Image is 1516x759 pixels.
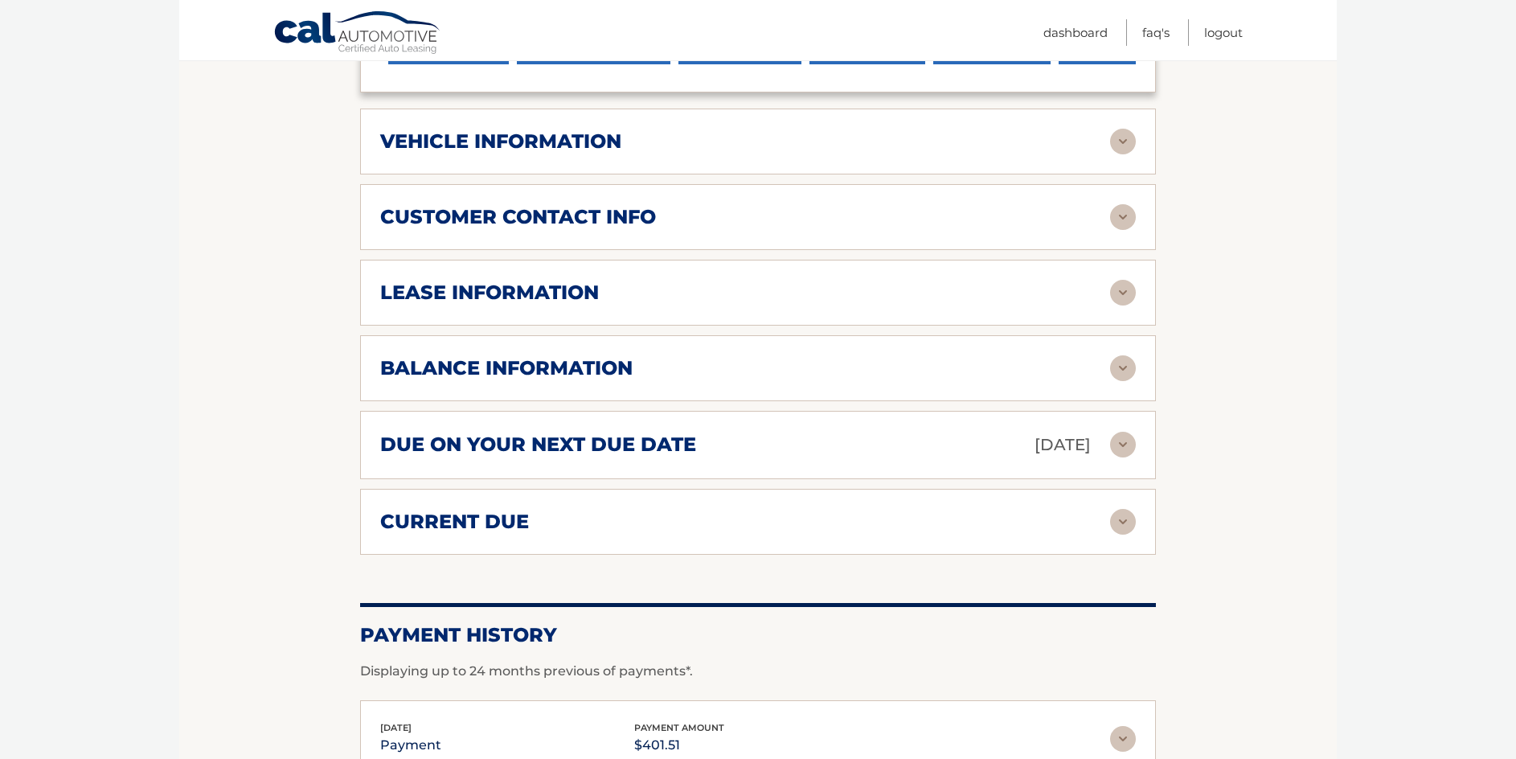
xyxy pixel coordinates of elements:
p: Displaying up to 24 months previous of payments*. [360,662,1156,681]
h2: lease information [380,281,599,305]
img: accordion-rest.svg [1110,280,1136,306]
span: [DATE] [380,722,412,733]
span: payment amount [634,722,724,733]
a: FAQ's [1142,19,1170,46]
h2: vehicle information [380,129,621,154]
h2: balance information [380,356,633,380]
img: accordion-rest.svg [1110,509,1136,535]
h2: customer contact info [380,205,656,229]
img: accordion-rest.svg [1110,355,1136,381]
h2: due on your next due date [380,433,696,457]
p: payment [380,734,441,757]
h2: Payment History [360,623,1156,647]
a: Cal Automotive [273,10,442,57]
p: $401.51 [634,734,724,757]
h2: current due [380,510,529,534]
img: accordion-rest.svg [1110,726,1136,752]
img: accordion-rest.svg [1110,129,1136,154]
a: Logout [1204,19,1243,46]
a: Dashboard [1043,19,1108,46]
img: accordion-rest.svg [1110,204,1136,230]
img: accordion-rest.svg [1110,432,1136,457]
p: [DATE] [1035,431,1091,459]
